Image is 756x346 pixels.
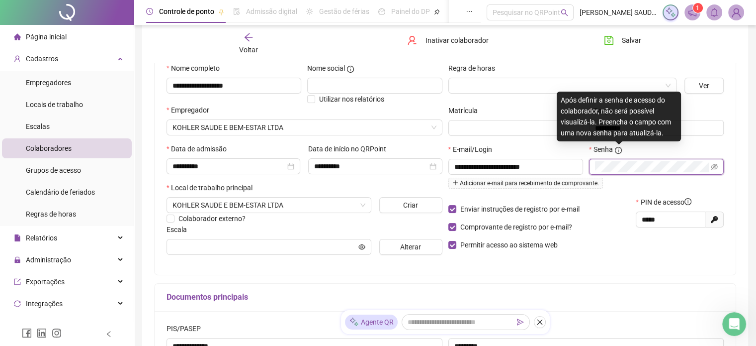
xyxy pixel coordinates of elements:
[448,178,603,189] span: Adicionar e-mail para recebimento de comprovante.
[561,9,568,16] span: search
[596,32,649,48] button: Salvar
[684,78,724,94] button: Ver
[52,328,62,338] span: instagram
[167,182,259,193] label: Local de trabalho principal
[407,35,417,45] span: user-delete
[711,163,718,170] span: eye-invisible
[349,317,359,328] img: sparkle-icon.fc2bf0ac1784a2077858766a79e2daf3.svg
[26,166,81,174] span: Grupos de acesso
[14,256,21,263] span: lock
[14,300,21,307] span: sync
[615,147,622,154] span: info-circle
[244,32,253,42] span: arrow-left
[26,79,71,87] span: Empregadores
[536,319,543,326] span: close
[308,143,393,154] label: Data de início no QRPoint
[26,33,67,41] span: Página inicial
[14,55,21,62] span: user-add
[729,5,744,20] img: 84576
[699,80,709,91] span: Ver
[319,7,369,15] span: Gestão de férias
[14,33,21,40] span: home
[379,197,442,213] button: Criar
[379,239,442,255] button: Alterar
[233,8,240,15] span: file-done
[26,55,58,63] span: Cadastros
[26,144,72,152] span: Colaboradores
[665,7,676,18] img: sparkle-icon.fc2bf0ac1784a2077858766a79e2daf3.svg
[448,105,484,116] label: Matrícula
[26,234,57,242] span: Relatórios
[693,3,703,13] sup: 1
[307,63,345,74] span: Nome social
[448,144,499,155] label: E-mail/Login
[688,8,697,17] span: notification
[319,95,384,103] span: Utilizar nos relatórios
[26,122,50,130] span: Escalas
[14,278,21,285] span: export
[557,92,681,141] div: Após definir a senha de acesso do colaborador, não será possível visualizá-la. Preencha o campo c...
[425,35,488,46] span: Inativar colaborador
[622,35,641,46] span: Salvar
[684,198,691,205] span: info-circle
[167,63,226,74] label: Nome completo
[306,8,313,15] span: sun
[167,291,724,303] h5: Documentos principais
[167,143,233,154] label: Data de admissão
[580,7,657,18] span: [PERSON_NAME] SAUDE E BEM-ESTAR LTDA
[239,46,258,54] span: Voltar
[167,105,216,115] label: Empregador
[26,300,63,308] span: Integrações
[378,8,385,15] span: dashboard
[358,243,365,250] span: eye
[400,241,421,252] span: Alterar
[172,198,365,213] span: RUA BOM JESUS RUA BOM JESUS,212, CURITIBA
[460,241,558,249] span: Permitir acesso ao sistema web
[26,322,65,330] span: Agente de IA
[460,205,580,213] span: Enviar instruções de registro por e-mail
[345,315,398,330] div: Agente QR
[696,4,699,11] span: 1
[452,180,458,186] span: plus
[246,7,297,15] span: Admissão digital
[26,256,71,264] span: Administração
[400,32,496,48] button: Inativar colaborador
[604,35,614,45] span: save
[403,200,418,211] span: Criar
[722,312,746,336] iframe: Intercom live chat
[37,328,47,338] span: linkedin
[159,7,214,15] span: Controle de ponto
[26,278,65,286] span: Exportações
[347,66,354,73] span: info-circle
[710,8,719,17] span: bell
[26,210,76,218] span: Regras de horas
[26,101,83,109] span: Locais de trabalho
[391,7,430,15] span: Painel do DP
[448,63,502,74] label: Regra de horas
[105,331,112,338] span: left
[460,223,572,231] span: Comprovante de registro por e-mail?
[14,234,21,241] span: file
[593,144,613,155] span: Senha
[449,8,456,15] span: book
[26,188,95,196] span: Calendário de feriados
[22,328,32,338] span: facebook
[146,8,153,15] span: clock-circle
[167,323,207,334] label: PIS/PASEP
[641,197,691,208] span: PIN de acesso
[178,215,246,223] span: Colaborador externo?
[434,9,440,15] span: pushpin
[466,8,473,15] span: ellipsis
[517,319,524,326] span: send
[172,120,436,135] span: KOHLER SAUDE E BEM-ESTAR LTDA
[218,9,224,15] span: pushpin
[167,224,193,235] label: Escala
